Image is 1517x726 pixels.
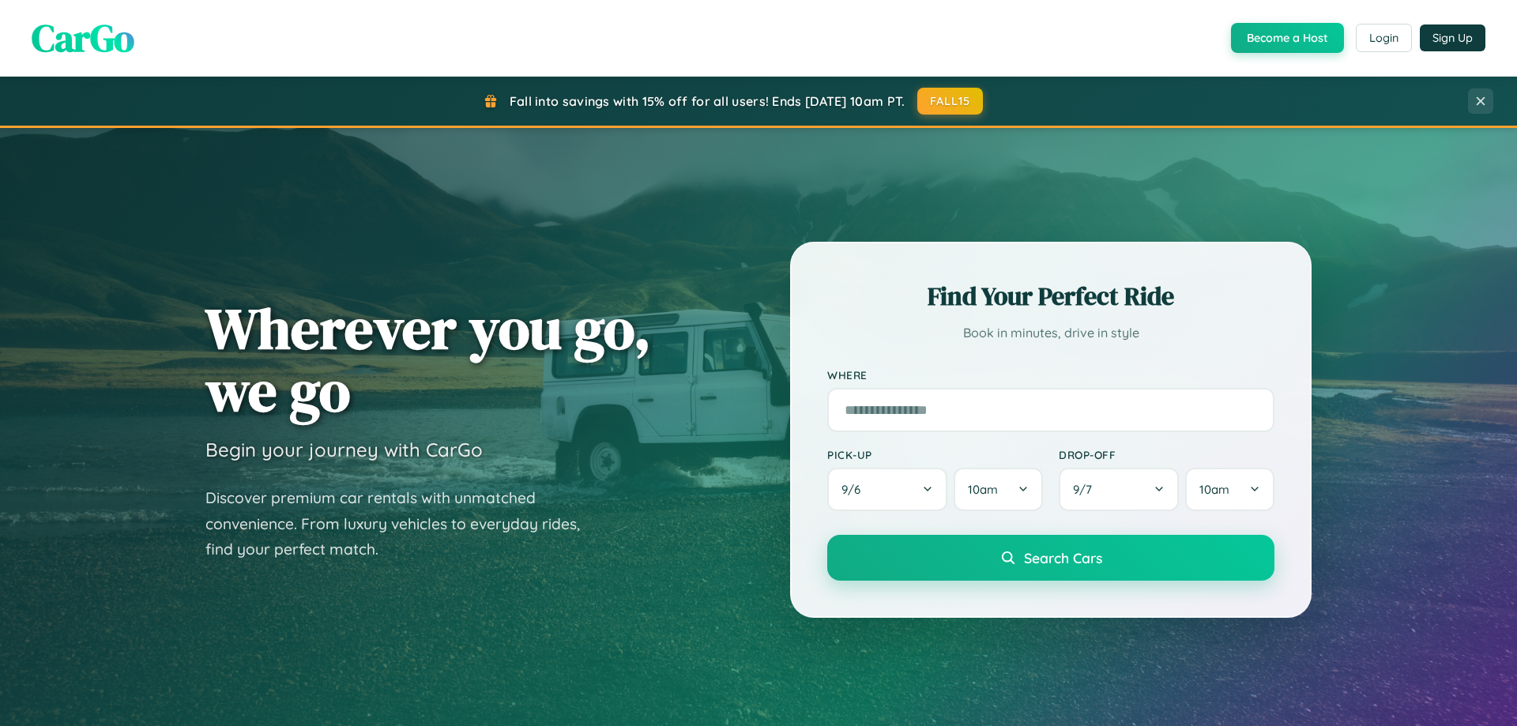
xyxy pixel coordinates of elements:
[32,12,134,64] span: CarGo
[205,485,600,562] p: Discover premium car rentals with unmatched convenience. From luxury vehicles to everyday rides, ...
[827,468,947,511] button: 9/6
[917,88,984,115] button: FALL15
[827,368,1274,382] label: Where
[205,438,483,461] h3: Begin your journey with CarGo
[1059,468,1179,511] button: 9/7
[1024,549,1102,566] span: Search Cars
[1073,482,1100,497] span: 9 / 7
[954,468,1043,511] button: 10am
[827,322,1274,344] p: Book in minutes, drive in style
[1059,448,1274,461] label: Drop-off
[1231,23,1344,53] button: Become a Host
[205,297,651,422] h1: Wherever you go, we go
[841,482,868,497] span: 9 / 6
[968,482,998,497] span: 10am
[1356,24,1412,52] button: Login
[510,93,905,109] span: Fall into savings with 15% off for all users! Ends [DATE] 10am PT.
[1420,24,1485,51] button: Sign Up
[827,448,1043,461] label: Pick-up
[1185,468,1274,511] button: 10am
[827,279,1274,314] h2: Find Your Perfect Ride
[1199,482,1229,497] span: 10am
[827,535,1274,581] button: Search Cars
